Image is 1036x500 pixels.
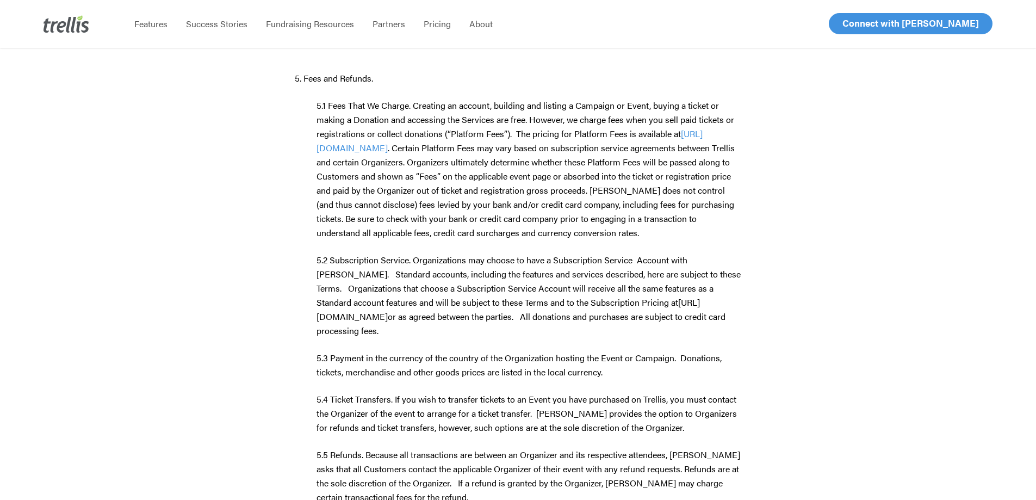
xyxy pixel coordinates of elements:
[257,18,363,29] a: Fundraising Resources
[186,17,247,30] span: Success Stories
[125,18,177,29] a: Features
[44,15,89,33] img: Trellis
[295,72,373,84] span: 5. Fees and Refunds.
[414,18,460,29] a: Pricing
[842,16,979,29] span: Connect with [PERSON_NAME]
[266,17,354,30] span: Fundraising Resources
[373,17,405,30] span: Partners
[317,99,734,140] span: 5.1 Fees That We Charge. Creating an account, building and listing a Campaign or Event, buying a ...
[317,296,700,323] a: [URL][DOMAIN_NAME]
[829,13,992,34] a: Connect with [PERSON_NAME]
[424,17,451,30] span: Pricing
[460,18,502,29] a: About
[317,351,722,378] span: 5.3 Payment in the currency of the country of the Organization hosting the Event or Campaign. Don...
[134,17,168,30] span: Features
[317,254,741,308] span: 5.2 Subscription Service. Organizations may choose to have a Subscription Service Account with [P...
[177,18,257,29] a: Success Stories
[469,17,493,30] span: About
[317,393,737,434] span: 5.4 Ticket Transfers. If you wish to transfer tickets to an Event you have purchased on Trellis, ...
[317,127,703,154] a: [URL][DOMAIN_NAME]
[317,141,735,239] span: . Certain Platform Fees may vary based on subscription service agreements between Trellis and cer...
[317,310,725,337] span: or as agreed between the parties. All donations and purchases are subject to credit card processi...
[363,18,414,29] a: Partners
